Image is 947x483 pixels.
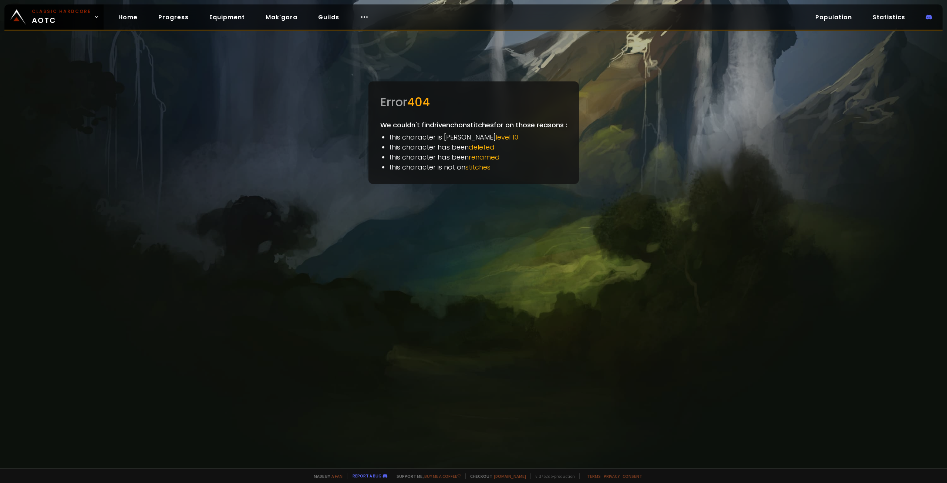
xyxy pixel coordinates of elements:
a: Mak'gora [260,10,303,25]
a: Progress [152,10,195,25]
a: Statistics [867,10,911,25]
span: 404 [407,94,430,110]
a: Home [112,10,144,25]
a: Consent [623,473,642,479]
a: Privacy [604,473,620,479]
span: AOTC [32,8,91,26]
div: We couldn't find rivench on stitches for on those reasons : [368,81,579,184]
span: level 10 [496,133,518,142]
a: Report a bug [353,473,381,479]
li: this character has been [389,142,567,152]
div: Error [380,93,567,111]
span: v. d752d5 - production [530,473,575,479]
span: deleted [469,142,495,152]
a: Terms [587,473,601,479]
a: Classic HardcoreAOTC [4,4,104,30]
span: Made by [309,473,343,479]
small: Classic Hardcore [32,8,91,15]
span: Checkout [465,473,526,479]
a: [DOMAIN_NAME] [494,473,526,479]
a: Population [809,10,858,25]
span: renamed [469,152,500,162]
a: Guilds [312,10,345,25]
li: this character is [PERSON_NAME] [389,132,567,142]
a: Equipment [203,10,251,25]
li: this character is not on [389,162,567,172]
span: stitches [465,162,491,172]
li: this character has been [389,152,567,162]
a: a fan [331,473,343,479]
a: Buy me a coffee [424,473,461,479]
span: Support me, [392,473,461,479]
